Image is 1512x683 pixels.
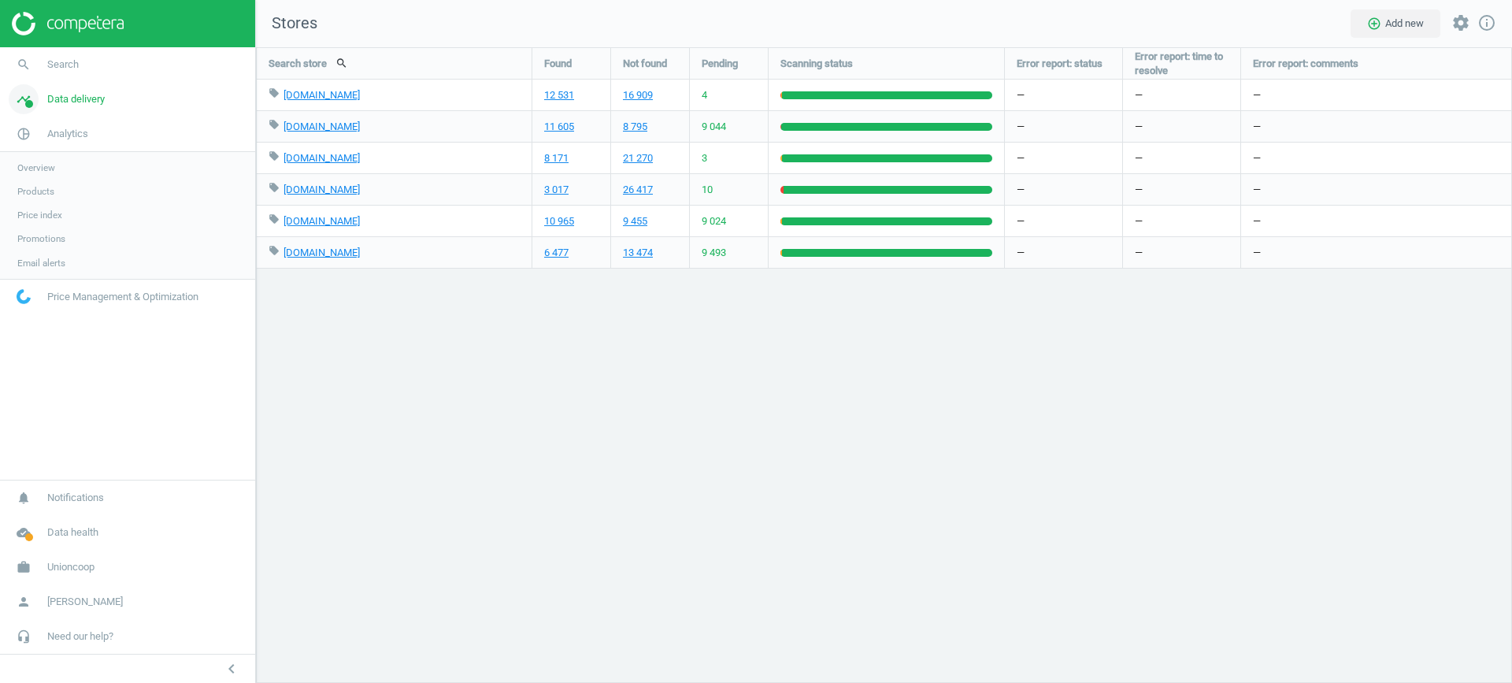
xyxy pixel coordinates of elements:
i: search [9,50,39,80]
a: [DOMAIN_NAME] [283,247,360,258]
span: Products [17,185,54,198]
a: [DOMAIN_NAME] [283,184,360,195]
span: 9 044 [702,120,726,134]
span: 4 [702,88,707,102]
span: Promotions [17,232,65,245]
div: — [1005,143,1122,173]
a: [DOMAIN_NAME] [283,152,360,164]
i: person [9,587,39,617]
span: — [1135,214,1143,228]
i: settings [1451,13,1470,32]
span: Price Management & Optimization [47,290,198,304]
i: pie_chart_outlined [9,119,39,149]
span: Notifications [47,491,104,505]
div: — [1005,111,1122,142]
i: local_offer [269,245,280,256]
a: 12 531 [544,88,574,102]
span: Unioncoop [47,560,94,574]
span: — [1135,88,1143,102]
span: 3 [702,151,707,165]
i: local_offer [269,182,280,193]
a: 21 270 [623,151,653,165]
span: Found [544,57,572,71]
button: chevron_left [212,659,251,679]
a: [DOMAIN_NAME] [283,215,360,227]
i: timeline [9,84,39,114]
div: — [1005,237,1122,268]
div: — [1241,111,1512,142]
a: 8 795 [623,120,647,134]
img: wGWNvw8QSZomAAAAABJRU5ErkJggg== [17,289,31,304]
i: notifications [9,483,39,513]
a: [DOMAIN_NAME] [283,89,360,101]
button: add_circle_outlineAdd new [1351,9,1440,38]
span: Data delivery [47,92,105,106]
a: info_outline [1477,13,1496,34]
span: 9 493 [702,246,726,260]
span: Stores [256,13,317,35]
a: 8 171 [544,151,569,165]
span: — [1135,246,1143,260]
div: — [1241,237,1512,268]
a: 10 965 [544,214,574,228]
span: Price index [17,209,62,221]
span: [PERSON_NAME] [47,595,123,609]
i: local_offer [269,150,280,161]
button: search [327,50,357,76]
a: 13 474 [623,246,653,260]
span: Error report: comments [1253,57,1358,71]
span: — [1135,151,1143,165]
div: — [1241,206,1512,236]
div: — [1241,143,1512,173]
span: 10 [702,183,713,197]
div: — [1005,206,1122,236]
a: 9 455 [623,214,647,228]
div: Search store [257,48,532,79]
div: — [1005,174,1122,205]
div: — [1005,80,1122,110]
i: local_offer [269,119,280,130]
span: Data health [47,525,98,540]
span: Pending [702,57,738,71]
a: 26 417 [623,183,653,197]
a: 16 909 [623,88,653,102]
div: — [1241,80,1512,110]
span: — [1135,120,1143,134]
i: add_circle_outline [1367,17,1381,31]
a: 11 605 [544,120,574,134]
i: local_offer [269,87,280,98]
i: cloud_done [9,518,39,548]
span: Email alerts [17,257,65,269]
a: 6 477 [544,246,569,260]
a: [DOMAIN_NAME] [283,121,360,132]
span: Need our help? [47,629,113,644]
span: Error report: status [1017,57,1102,71]
i: work [9,552,39,582]
button: settings [1444,6,1477,40]
span: Overview [17,161,55,174]
i: local_offer [269,213,280,225]
span: Search [47,58,79,72]
a: 3 017 [544,183,569,197]
i: info_outline [1477,13,1496,32]
img: ajHJNr6hYgQAAAAASUVORK5CYII= [12,12,124,35]
span: Scanning status [780,57,853,71]
span: 9 024 [702,214,726,228]
span: Error report: time to resolve [1135,50,1228,78]
span: Not found [623,57,667,71]
i: headset_mic [9,622,39,651]
span: — [1135,183,1143,197]
i: chevron_left [222,659,241,678]
div: — [1241,174,1512,205]
span: Analytics [47,127,88,141]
